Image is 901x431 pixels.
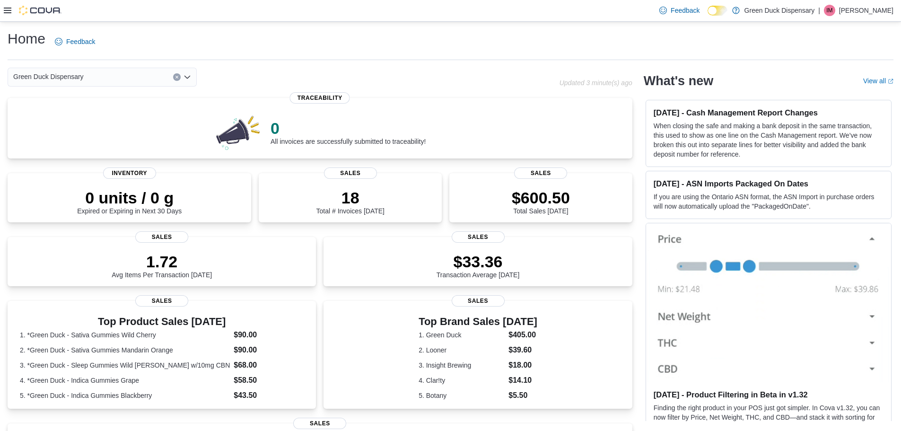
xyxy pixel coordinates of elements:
[112,252,212,271] p: 1.72
[135,295,188,307] span: Sales
[514,167,567,179] span: Sales
[560,79,632,87] p: Updated 3 minute(s) ago
[888,79,893,84] svg: External link
[419,361,505,370] dt: 3. Insight Brewing
[452,295,505,307] span: Sales
[173,73,181,81] button: Clear input
[654,121,884,159] p: When closing the safe and making a bank deposit in the same transaction, this used to show as one...
[316,188,385,207] p: 18
[744,5,815,16] p: Green Duck Dispensary
[135,231,188,243] span: Sales
[863,77,893,85] a: View allExternal link
[654,179,884,188] h3: [DATE] - ASN Imports Packaged On Dates
[20,391,230,400] dt: 5. *Green Duck - Indica Gummies Blackberry
[656,1,703,20] a: Feedback
[508,344,537,356] dd: $39.60
[508,390,537,401] dd: $5.50
[13,71,84,82] span: Green Duck Dispensary
[437,252,520,279] div: Transaction Average [DATE]
[19,6,61,15] img: Cova
[234,344,304,356] dd: $90.00
[271,119,426,145] div: All invoices are successfully submitted to traceability!
[290,92,350,104] span: Traceability
[214,113,263,151] img: 0
[826,5,832,16] span: IM
[8,29,45,48] h1: Home
[20,316,304,327] h3: Top Product Sales [DATE]
[508,375,537,386] dd: $14.10
[654,192,884,211] p: If you are using the Ontario ASN format, the ASN Import in purchase orders will now automatically...
[77,188,182,215] div: Expired or Expiring in Next 30 Days
[644,73,713,88] h2: What's new
[419,316,537,327] h3: Top Brand Sales [DATE]
[419,376,505,385] dt: 4. Clar!ty
[234,329,304,341] dd: $90.00
[452,231,505,243] span: Sales
[419,330,505,340] dt: 1. Green Duck
[508,329,537,341] dd: $405.00
[234,375,304,386] dd: $58.50
[316,188,385,215] div: Total # Invoices [DATE]
[437,252,520,271] p: $33.36
[324,167,377,179] span: Sales
[66,37,95,46] span: Feedback
[20,361,230,370] dt: 3. *Green Duck - Sleep Gummies Wild [PERSON_NAME] w/10mg CBN
[419,345,505,355] dt: 2. Looner
[271,119,426,138] p: 0
[671,6,700,15] span: Feedback
[51,32,99,51] a: Feedback
[708,6,727,16] input: Dark Mode
[184,73,191,81] button: Open list of options
[654,390,884,399] h3: [DATE] - Product Filtering in Beta in v1.32
[512,188,570,207] p: $600.50
[20,376,230,385] dt: 4. *Green Duck - Indica Gummies Grape
[508,360,537,371] dd: $18.00
[234,360,304,371] dd: $68.00
[103,167,156,179] span: Inventory
[20,345,230,355] dt: 2. *Green Duck - Sativa Gummies Mandarin Orange
[839,5,893,16] p: [PERSON_NAME]
[293,418,346,429] span: Sales
[419,391,505,400] dt: 5. Botany
[112,252,212,279] div: Avg Items Per Transaction [DATE]
[654,108,884,117] h3: [DATE] - Cash Management Report Changes
[824,5,835,16] div: Ira Mitchell
[77,188,182,207] p: 0 units / 0 g
[818,5,820,16] p: |
[234,390,304,401] dd: $43.50
[20,330,230,340] dt: 1. *Green Duck - Sativa Gummies Wild Cherry
[512,188,570,215] div: Total Sales [DATE]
